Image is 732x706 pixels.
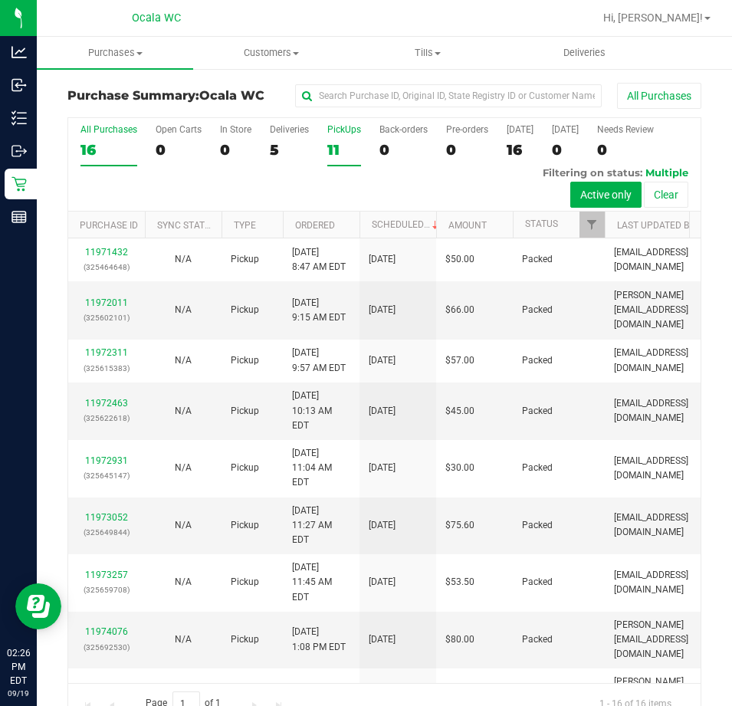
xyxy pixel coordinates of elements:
a: Amount [448,220,487,231]
span: Packed [522,404,553,419]
span: Packed [522,575,553,589]
a: 11972311 [85,347,128,358]
div: 5 [270,141,309,159]
span: Not Applicable [175,576,192,587]
button: Clear [644,182,688,208]
button: N/A [175,632,192,647]
span: $50.00 [445,252,474,267]
span: Pickup [231,575,259,589]
p: (325615383) [77,361,136,376]
div: Needs Review [597,124,654,135]
div: Back-orders [379,124,428,135]
a: Type [234,220,256,231]
span: Not Applicable [175,304,192,315]
button: N/A [175,518,192,533]
button: N/A [175,404,192,419]
a: 11972463 [85,398,128,409]
span: Pickup [231,353,259,368]
span: [DATE] 9:15 AM EDT [292,296,346,325]
a: 11973257 [85,570,128,580]
p: (325649844) [77,525,136,540]
span: [DATE] 1:08 PM EDT [292,625,346,654]
a: Customers [193,37,350,69]
div: 11 [327,141,361,159]
button: N/A [175,575,192,589]
span: Pickup [231,252,259,267]
p: (325692530) [77,640,136,655]
span: [DATE] [369,632,396,647]
span: [DATE] 11:27 AM EDT [292,504,350,548]
span: $66.00 [445,303,474,317]
div: 0 [379,141,428,159]
span: [DATE] [369,353,396,368]
a: 11973052 [85,512,128,523]
a: Purchase ID [80,220,138,231]
span: $80.00 [445,632,474,647]
p: 09/19 [7,688,30,699]
button: N/A [175,303,192,317]
div: 0 [220,141,251,159]
span: Pickup [231,461,259,475]
span: [DATE] [369,303,396,317]
span: Hi, [PERSON_NAME]! [603,11,703,24]
span: [DATE] 10:13 AM EDT [292,389,350,433]
button: N/A [175,252,192,267]
a: Filter [579,212,605,238]
p: (325464648) [77,260,136,274]
span: Pickup [231,303,259,317]
a: 11974076 [85,626,128,637]
a: Status [525,218,558,229]
span: Not Applicable [175,520,192,530]
span: Pickup [231,518,259,533]
div: Open Carts [156,124,202,135]
div: Pre-orders [446,124,488,135]
inline-svg: Inbound [11,77,27,93]
inline-svg: Analytics [11,44,27,60]
inline-svg: Retail [11,176,27,192]
span: Multiple [645,166,688,179]
span: Filtering on status: [543,166,642,179]
inline-svg: Inventory [11,110,27,126]
button: N/A [175,461,192,475]
span: [DATE] 11:04 AM EDT [292,446,350,491]
span: Packed [522,632,553,647]
span: [DATE] [369,461,396,475]
span: Not Applicable [175,355,192,366]
div: 0 [446,141,488,159]
iframe: Resource center [15,583,61,629]
span: Purchases [37,46,193,60]
a: 11971432 [85,247,128,258]
p: (325622618) [77,411,136,425]
button: All Purchases [617,83,701,109]
a: Ordered [295,220,335,231]
span: [DATE] 8:47 AM EDT [292,245,346,274]
div: Deliveries [270,124,309,135]
h3: Purchase Summary: [67,89,279,103]
span: Packed [522,353,553,368]
button: Active only [570,182,642,208]
a: Purchases [37,37,193,69]
div: [DATE] [552,124,579,135]
span: $45.00 [445,404,474,419]
a: Sync Status [157,220,216,231]
span: Packed [522,303,553,317]
span: [DATE] 9:57 AM EDT [292,346,346,375]
span: [DATE] [369,575,396,589]
span: Ocala WC [132,11,181,25]
p: 02:26 PM EDT [7,646,30,688]
button: N/A [175,353,192,368]
a: Tills [350,37,506,69]
inline-svg: Reports [11,209,27,225]
span: Not Applicable [175,254,192,264]
p: (325659708) [77,583,136,597]
span: Packed [522,461,553,475]
span: Not Applicable [175,406,192,416]
div: All Purchases [80,124,137,135]
span: $75.60 [445,518,474,533]
span: Packed [522,252,553,267]
span: Ocala WC [199,88,264,103]
a: Deliveries [506,37,662,69]
div: In Store [220,124,251,135]
span: Pickup [231,632,259,647]
a: 11972931 [85,455,128,466]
